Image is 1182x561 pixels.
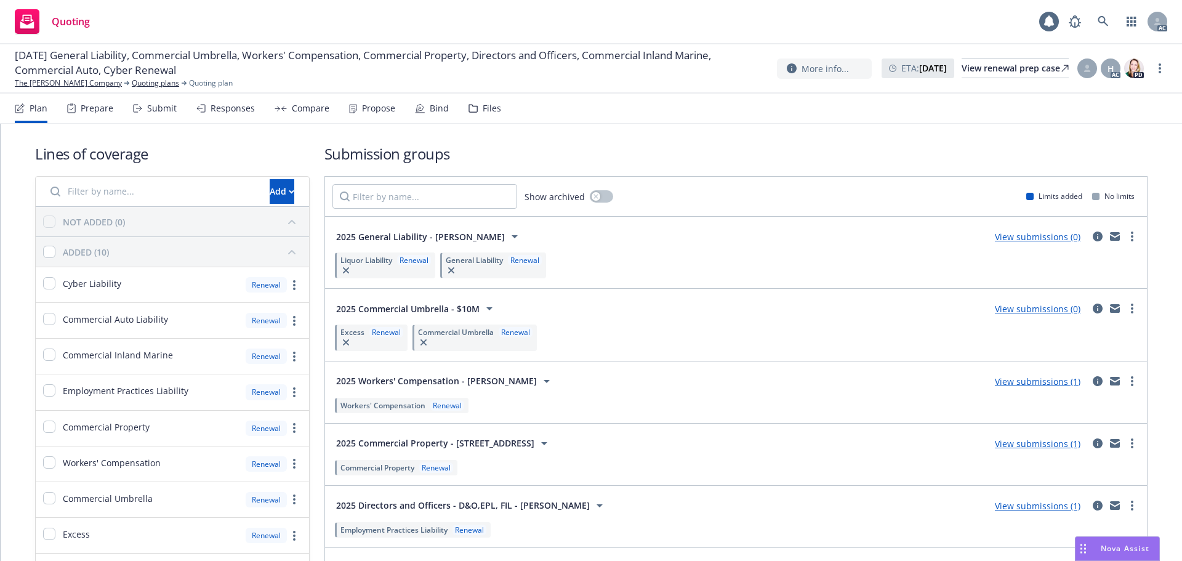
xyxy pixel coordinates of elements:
[292,103,329,113] div: Compare
[1108,62,1114,75] span: H
[15,48,767,78] span: [DATE] General Liability, Commercial Umbrella, Workers' Compensation, Commercial Property, Direct...
[63,384,188,397] span: Employment Practices Liability
[362,103,395,113] div: Propose
[63,277,121,290] span: Cyber Liability
[452,525,486,535] div: Renewal
[81,103,113,113] div: Prepare
[418,327,494,337] span: Commercial Umbrella
[246,492,287,507] div: Renewal
[525,190,585,203] span: Show archived
[246,277,287,293] div: Renewal
[340,462,414,473] span: Commercial Property
[336,302,480,315] span: 2025 Commercial Umbrella - $10M
[1125,498,1140,513] a: more
[287,313,302,328] a: more
[332,493,611,518] button: 2025 Directors and Officers - D&O,EPL, FIL - [PERSON_NAME]
[901,62,947,75] span: ETA :
[336,499,590,512] span: 2025 Directors and Officers - D&O,EPL, FIL - [PERSON_NAME]
[1090,229,1105,244] a: circleInformation
[287,385,302,400] a: more
[332,369,558,394] button: 2025 Workers' Compensation - [PERSON_NAME]
[63,492,153,505] span: Commercial Umbrella
[246,528,287,543] div: Renewal
[132,78,179,89] a: Quoting plans
[1125,301,1140,316] a: more
[1108,301,1122,316] a: mail
[1119,9,1144,34] a: Switch app
[336,374,537,387] span: 2025 Workers' Compensation - [PERSON_NAME]
[1124,59,1144,78] img: photo
[63,349,173,361] span: Commercial Inland Marine
[340,400,425,411] span: Workers' Compensation
[508,255,542,265] div: Renewal
[430,400,464,411] div: Renewal
[287,528,302,543] a: more
[63,421,150,434] span: Commercial Property
[995,438,1080,450] a: View submissions (1)
[287,492,302,507] a: more
[63,212,302,232] button: NOT ADDED (0)
[30,103,47,113] div: Plan
[1090,301,1105,316] a: circleInformation
[1090,374,1105,389] a: circleInformation
[995,303,1080,315] a: View submissions (0)
[446,255,503,265] span: General Liability
[287,456,302,471] a: more
[1152,61,1167,76] a: more
[1108,498,1122,513] a: mail
[397,255,431,265] div: Renewal
[1125,229,1140,244] a: more
[332,184,517,209] input: Filter by name...
[919,62,947,74] strong: [DATE]
[332,296,501,321] button: 2025 Commercial Umbrella - $10M
[63,313,168,326] span: Commercial Auto Liability
[995,376,1080,387] a: View submissions (1)
[1108,436,1122,451] a: mail
[63,528,90,541] span: Excess
[1125,374,1140,389] a: more
[332,224,526,249] button: 2025 General Liability - [PERSON_NAME]
[419,462,453,473] div: Renewal
[962,59,1069,78] div: View renewal prep case
[340,327,364,337] span: Excess
[246,384,287,400] div: Renewal
[270,179,294,204] button: Add
[340,525,448,535] span: Employment Practices Liability
[995,231,1080,243] a: View submissions (0)
[52,17,90,26] span: Quoting
[287,349,302,364] a: more
[995,500,1080,512] a: View submissions (1)
[777,59,872,79] button: More info...
[246,421,287,436] div: Renewal
[270,180,294,203] div: Add
[1108,229,1122,244] a: mail
[802,62,849,75] span: More info...
[287,278,302,293] a: more
[1092,191,1135,201] div: No limits
[1026,191,1082,201] div: Limits added
[1090,436,1105,451] a: circleInformation
[499,327,533,337] div: Renewal
[63,242,302,262] button: ADDED (10)
[10,4,95,39] a: Quoting
[35,143,310,164] h1: Lines of coverage
[332,431,555,456] button: 2025 Commercial Property - [STREET_ADDRESS]
[369,327,403,337] div: Renewal
[287,421,302,435] a: more
[340,255,392,265] span: Liquor Liability
[1125,436,1140,451] a: more
[430,103,449,113] div: Bind
[1075,536,1160,561] button: Nova Assist
[1090,498,1105,513] a: circleInformation
[147,103,177,113] div: Submit
[246,456,287,472] div: Renewal
[246,313,287,328] div: Renewal
[1101,543,1149,554] span: Nova Assist
[211,103,255,113] div: Responses
[324,143,1148,164] h1: Submission groups
[336,437,534,450] span: 2025 Commercial Property - [STREET_ADDRESS]
[63,456,161,469] span: Workers' Compensation
[1063,9,1087,34] a: Report a Bug
[336,230,505,243] span: 2025 General Liability - [PERSON_NAME]
[246,349,287,364] div: Renewal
